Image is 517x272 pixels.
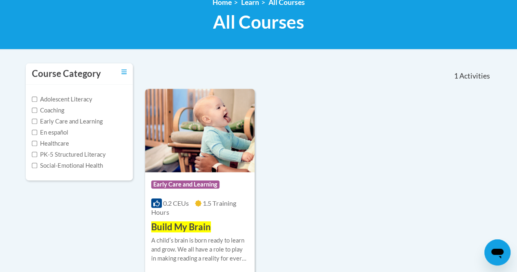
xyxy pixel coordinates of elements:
label: Healthcare [32,139,69,148]
h3: Course Category [32,67,101,80]
input: Checkbox for Options [32,119,37,124]
label: Social-Emotional Health [32,161,103,170]
input: Checkbox for Options [32,152,37,157]
a: Toggle collapse [121,67,127,76]
label: Adolescent Literacy [32,95,92,104]
label: Early Care and Learning [32,117,103,126]
span: Early Care and Learning [151,180,219,189]
label: En español [32,128,68,137]
img: Course Logo [145,89,255,172]
iframe: Button to launch messaging window [484,239,510,265]
input: Checkbox for Options [32,97,37,102]
div: A childʹs brain is born ready to learn and grow. We all have a role to play in making reading a r... [151,236,248,263]
input: Checkbox for Options [32,163,37,168]
input: Checkbox for Options [32,108,37,113]
span: All Courses [213,11,304,33]
span: Activities [459,72,490,81]
span: 0.2 CEUs [163,199,189,207]
label: PK-5 Structured Literacy [32,150,106,159]
span: 1 [454,72,458,81]
input: Checkbox for Options [32,130,37,135]
span: Build My Brain [151,221,211,232]
input: Checkbox for Options [32,141,37,146]
label: Coaching [32,106,64,115]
